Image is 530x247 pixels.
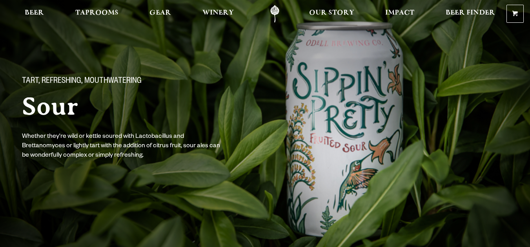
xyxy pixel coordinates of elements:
[22,77,142,87] span: Tart, Refreshing, Mouthwatering
[260,5,290,23] a: Odell Home
[304,5,359,23] a: Our Story
[149,10,171,16] span: Gear
[75,10,118,16] span: Taprooms
[22,93,267,120] h1: Sour
[309,10,354,16] span: Our Story
[385,10,414,16] span: Impact
[20,5,49,23] a: Beer
[380,5,419,23] a: Impact
[441,5,500,23] a: Beer Finder
[22,132,223,161] p: Whether they're wild or kettle soured with Lactobacillus and Brettanomyces or lightly tart with t...
[202,10,234,16] span: Winery
[446,10,495,16] span: Beer Finder
[197,5,239,23] a: Winery
[70,5,124,23] a: Taprooms
[144,5,176,23] a: Gear
[25,10,44,16] span: Beer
